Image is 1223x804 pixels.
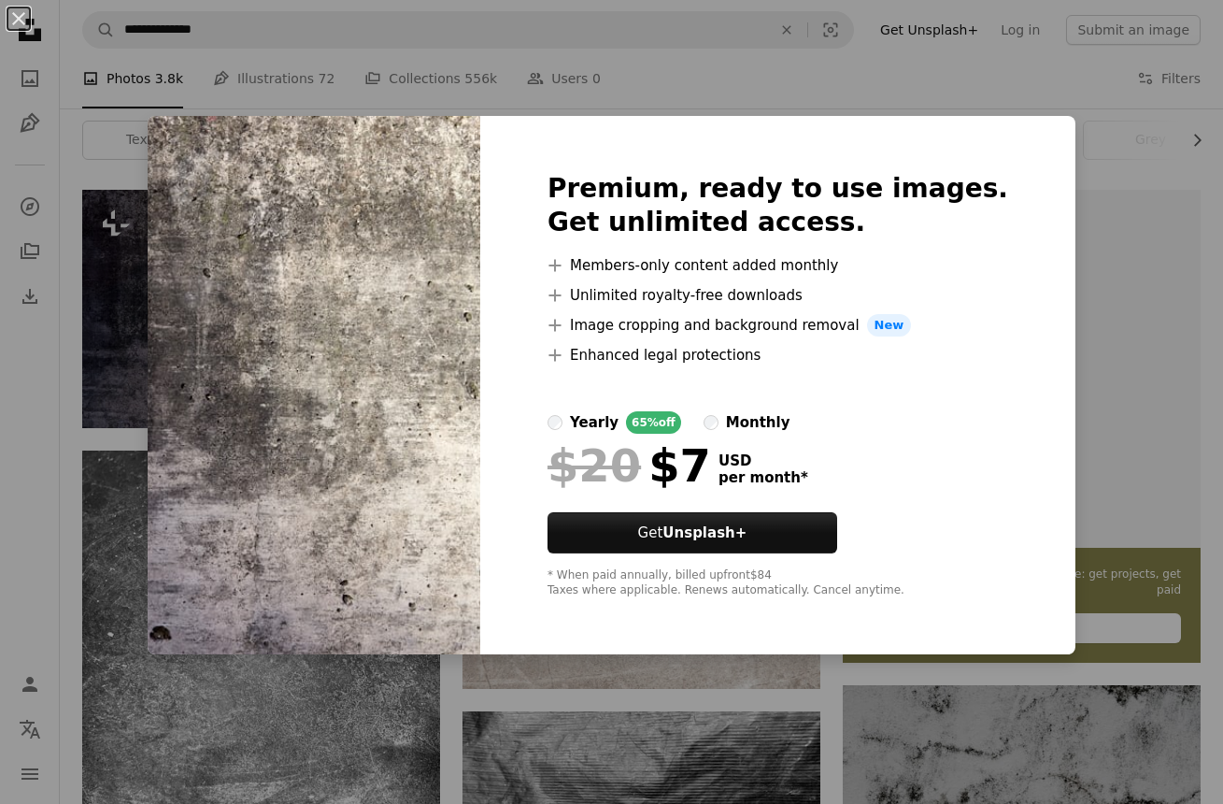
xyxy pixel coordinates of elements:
[726,411,790,434] div: monthly
[718,452,808,469] span: USD
[718,469,808,486] span: per month *
[548,254,1008,277] li: Members-only content added monthly
[626,411,681,434] div: 65% off
[548,441,711,490] div: $7
[548,284,1008,307] li: Unlimited royalty-free downloads
[548,415,562,430] input: yearly65%off
[548,512,837,553] button: GetUnsplash+
[662,524,747,541] strong: Unsplash+
[867,314,912,337] span: New
[548,172,1008,239] h2: Premium, ready to use images. Get unlimited access.
[148,116,480,654] img: premium_photo-1673481886897-64bfc9a4b81c
[548,441,641,490] span: $20
[548,568,1008,598] div: * When paid annually, billed upfront $84 Taxes where applicable. Renews automatically. Cancel any...
[548,314,1008,337] li: Image cropping and background removal
[548,344,1008,366] li: Enhanced legal protections
[570,411,619,434] div: yearly
[704,415,718,430] input: monthly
